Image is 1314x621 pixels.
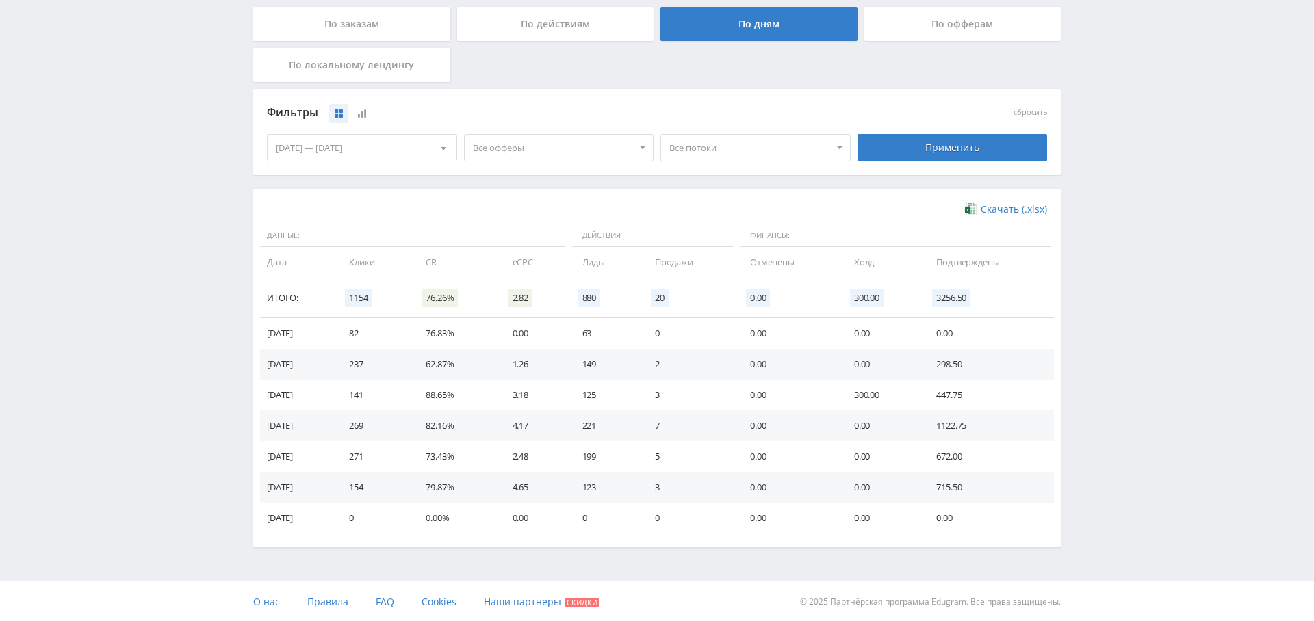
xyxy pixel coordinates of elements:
div: По действиям [457,7,654,41]
td: 0.00 [499,318,569,349]
td: 154 [335,472,412,503]
span: 880 [578,289,601,307]
td: 672.00 [923,441,1054,472]
td: 0.00 [736,472,840,503]
td: [DATE] [260,349,335,380]
td: [DATE] [260,503,335,533]
img: xlsx [965,202,977,215]
td: Итого: [260,278,335,318]
td: 1.26 [499,349,569,380]
td: 7 [641,410,736,441]
td: 0.00 [840,410,923,441]
td: 3.18 [499,380,569,410]
span: Все потоки [669,135,829,161]
span: Скидки [565,598,599,607]
span: 3256.50 [932,289,970,307]
td: 4.17 [499,410,569,441]
td: 0.00 [736,441,840,472]
div: По локальному лендингу [253,48,450,82]
td: 0.00 [840,349,923,380]
span: 20 [651,289,669,307]
td: 0.00 [736,410,840,441]
td: 715.50 [923,472,1054,503]
td: 0.00 [923,318,1054,349]
span: 300.00 [850,289,884,307]
td: [DATE] [260,441,335,472]
td: 3 [641,472,736,503]
span: 2.82 [508,289,532,307]
span: 1154 [345,289,372,307]
td: 1122.75 [923,410,1054,441]
td: 0.00 [840,472,923,503]
td: 0 [641,318,736,349]
td: 199 [569,441,641,472]
td: [DATE] [260,318,335,349]
span: 76.26% [422,289,458,307]
div: По дням [660,7,858,41]
td: 125 [569,380,641,410]
td: 300.00 [840,380,923,410]
td: 298.50 [923,349,1054,380]
td: 0.00% [412,503,498,533]
td: eCPC [499,247,569,278]
td: 0.00 [736,380,840,410]
td: [DATE] [260,410,335,441]
span: Финансы: [740,224,1051,248]
td: 0 [569,503,641,533]
td: 123 [569,472,641,503]
td: 0.00 [736,503,840,533]
td: 221 [569,410,641,441]
td: 82.16% [412,410,498,441]
td: Лиды [569,247,641,278]
td: 271 [335,441,412,472]
div: Фильтры [267,103,851,123]
td: 149 [569,349,641,380]
button: сбросить [1014,108,1047,117]
div: [DATE] — [DATE] [268,135,456,161]
td: 0.00 [499,503,569,533]
td: Холд [840,247,923,278]
div: По заказам [253,7,450,41]
td: 4.65 [499,472,569,503]
div: По офферам [864,7,1061,41]
td: 62.87% [412,349,498,380]
td: 141 [335,380,412,410]
span: Данные: [260,224,565,248]
td: 76.83% [412,318,498,349]
td: 73.43% [412,441,498,472]
td: 0.00 [840,318,923,349]
td: [DATE] [260,380,335,410]
td: [DATE] [260,472,335,503]
td: 237 [335,349,412,380]
td: 79.87% [412,472,498,503]
td: Подтверждены [923,247,1054,278]
td: 0.00 [840,441,923,472]
td: 0.00 [923,503,1054,533]
td: Клики [335,247,412,278]
span: Наши партнеры [484,595,561,608]
a: Скачать (.xlsx) [965,202,1047,216]
td: CR [412,247,498,278]
td: 82 [335,318,412,349]
td: 5 [641,441,736,472]
td: 88.65% [412,380,498,410]
span: Все офферы [473,135,633,161]
td: 447.75 [923,380,1054,410]
td: 63 [569,318,641,349]
td: 2 [641,349,736,380]
span: Правила [307,595,348,608]
td: Продажи [641,247,736,278]
span: Скачать (.xlsx) [981,204,1047,215]
span: FAQ [376,595,394,608]
span: Действия: [572,224,733,248]
span: 0.00 [746,289,770,307]
td: Отменены [736,247,840,278]
td: 2.48 [499,441,569,472]
td: 0.00 [736,349,840,380]
td: 269 [335,410,412,441]
span: Cookies [422,595,456,608]
span: О нас [253,595,280,608]
div: Применить [858,134,1048,161]
td: 0.00 [840,503,923,533]
td: 0 [335,503,412,533]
